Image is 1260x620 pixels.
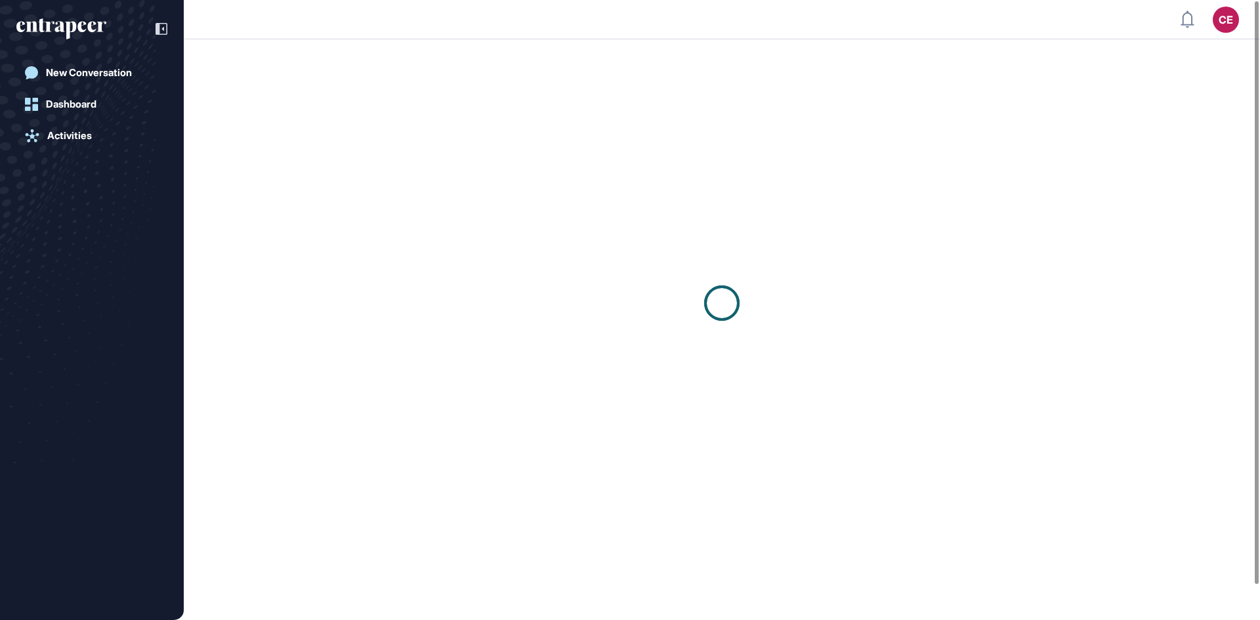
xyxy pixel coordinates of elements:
[16,91,167,117] a: Dashboard
[46,98,96,110] div: Dashboard
[1213,7,1239,33] button: CE
[46,67,132,79] div: New Conversation
[16,18,106,39] div: entrapeer-logo
[16,60,167,86] a: New Conversation
[47,130,92,142] div: Activities
[16,123,167,149] a: Activities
